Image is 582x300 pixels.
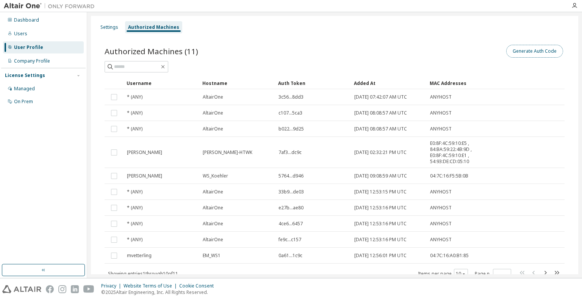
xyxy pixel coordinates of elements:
[124,283,179,289] div: Website Terms of Use
[430,126,452,132] span: ANYHOST
[354,221,407,227] span: [DATE] 12:53:16 PM UTC
[203,110,223,116] span: AltairOne
[100,24,118,30] div: Settings
[127,237,142,243] span: * (ANY)
[101,283,124,289] div: Privacy
[354,189,407,195] span: [DATE] 12:53:15 PM UTC
[203,173,228,179] span: WS_Koehler
[354,237,407,243] span: [DATE] 12:53:16 PM UTC
[83,285,94,293] img: youtube.svg
[71,285,79,293] img: linkedin.svg
[278,189,304,195] span: 33b9...de03
[354,94,407,100] span: [DATE] 07:42:07 AM UTC
[14,44,43,50] div: User Profile
[128,24,179,30] div: Authorized Machines
[127,253,152,259] span: mvetterling
[430,140,483,165] span: E0:8F:4C:59:10:E5 , 84:BA:59:22:4B:9D , E0:8F:4C:59:10:E1 , 54:93:DE:CD:05:10
[203,253,221,259] span: EM_WS1
[278,110,302,116] span: c107...5ca3
[430,253,469,259] span: 04:7C:16:A0:B1:85
[430,221,452,227] span: ANYHOST
[46,285,54,293] img: facebook.svg
[14,99,33,105] div: On Prem
[127,94,142,100] span: * (ANY)
[14,86,35,92] div: Managed
[354,77,424,89] div: Added At
[354,205,407,211] span: [DATE] 12:53:16 PM UTC
[354,173,407,179] span: [DATE] 09:08:59 AM UTC
[278,77,348,89] div: Auth Token
[456,271,466,277] button: 10
[506,45,563,58] button: Generate Auth Code
[2,285,41,293] img: altair_logo.svg
[430,77,483,89] div: MAC Addresses
[127,221,142,227] span: * (ANY)
[4,2,99,10] img: Altair One
[475,269,511,279] span: Page n.
[203,149,252,155] span: [PERSON_NAME]-HTWK
[127,205,142,211] span: * (ANY)
[101,289,218,295] p: © 2025 Altair Engineering, Inc. All Rights Reserved.
[127,77,196,89] div: Username
[430,94,452,100] span: ANYHOST
[127,173,162,179] span: [PERSON_NAME]
[108,270,178,277] span: Showing entries 1 through 10 of 11
[278,253,302,259] span: 0a61...1c9c
[278,126,304,132] span: b022...9d25
[127,189,142,195] span: * (ANY)
[278,205,304,211] span: e27b...ae80
[430,205,452,211] span: ANYHOST
[278,221,303,227] span: 4ce6...6457
[430,110,452,116] span: ANYHOST
[354,126,407,132] span: [DATE] 08:08:57 AM UTC
[127,149,162,155] span: [PERSON_NAME]
[127,126,142,132] span: * (ANY)
[430,237,452,243] span: ANYHOST
[354,149,407,155] span: [DATE] 02:32:21 PM UTC
[58,285,66,293] img: instagram.svg
[14,17,39,23] div: Dashboard
[179,283,218,289] div: Cookie Consent
[203,126,223,132] span: AltairOne
[203,94,223,100] span: AltairOne
[14,31,27,37] div: Users
[5,72,45,79] div: License Settings
[430,189,452,195] span: ANYHOST
[418,269,468,279] span: Items per page
[354,253,407,259] span: [DATE] 12:56:01 PM UTC
[278,149,302,155] span: 7af3...dc9c
[278,237,301,243] span: fe9c...c157
[203,237,223,243] span: AltairOne
[14,58,50,64] div: Company Profile
[203,221,223,227] span: AltairOne
[127,110,142,116] span: * (ANY)
[105,46,198,57] span: Authorized Machines (11)
[354,110,407,116] span: [DATE] 08:08:57 AM UTC
[278,173,304,179] span: 5764...d946
[203,205,223,211] span: AltairOne
[278,94,304,100] span: 3c56...8dd3
[203,189,223,195] span: AltairOne
[430,173,468,179] span: 04:7C:16:F5:5B:0B
[202,77,272,89] div: Hostname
